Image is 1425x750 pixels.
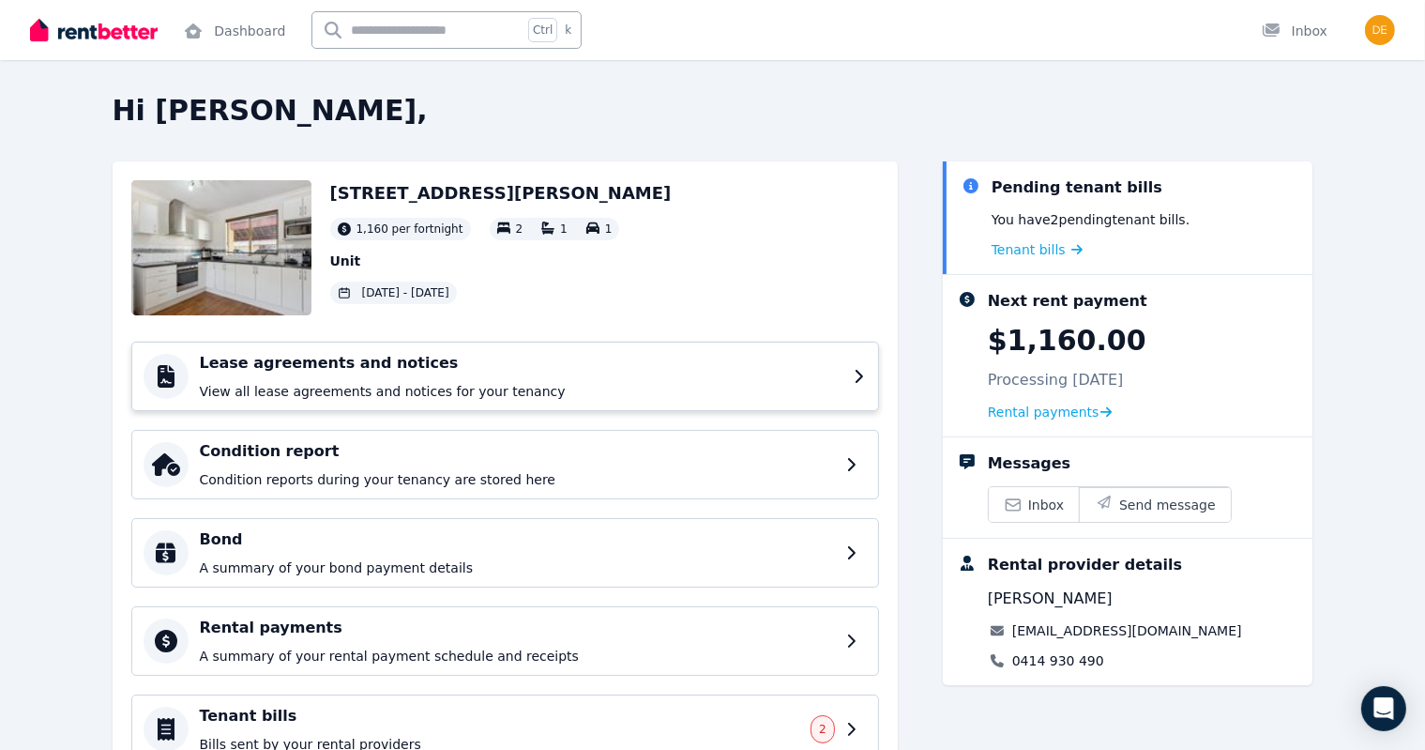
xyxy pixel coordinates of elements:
[113,94,1313,128] h2: Hi [PERSON_NAME],
[356,222,463,237] span: 1,160 per fortnight
[988,452,1070,475] div: Messages
[988,290,1147,313] div: Next rent payment
[200,559,835,577] p: A summary of your bond payment details
[1361,686,1406,731] div: Open Intercom Messenger
[1012,651,1104,670] a: 0414 930 490
[992,240,1083,259] a: Tenant bills
[200,382,842,401] p: View all lease agreements and notices for your tenancy
[605,222,613,236] span: 1
[560,222,568,236] span: 1
[1028,496,1064,514] span: Inbox
[1365,15,1395,45] img: Declan Gannon
[200,352,842,375] h4: Lease agreements and notices
[200,470,835,489] p: Condition reports during your tenancy are stored here
[200,440,835,463] h4: Condition report
[131,180,311,315] img: Property Url
[988,588,1113,610] span: [PERSON_NAME]
[1012,621,1242,640] a: [EMAIL_ADDRESS][DOMAIN_NAME]
[528,18,557,42] span: Ctrl
[819,722,826,737] span: 2
[200,705,800,727] h4: Tenant bills
[330,252,672,270] p: Unit
[200,617,835,639] h4: Rental payments
[1262,22,1327,40] div: Inbox
[988,403,1099,421] span: Rental payments
[200,528,835,551] h4: Bond
[988,403,1113,421] a: Rental payments
[1119,496,1216,514] span: Send message
[330,180,672,207] h2: [STREET_ADDRESS][PERSON_NAME]
[988,369,1124,391] p: Processing [DATE]
[516,222,523,236] span: 2
[362,285,449,300] span: [DATE] - [DATE]
[30,16,158,44] img: RentBetter
[992,210,1190,229] p: You have 2 pending tenant bills .
[992,240,1066,259] span: Tenant bills
[989,487,1079,522] a: Inbox
[565,23,571,38] span: k
[200,647,835,666] p: A summary of your rental payment schedule and receipts
[988,554,1182,576] div: Rental provider details
[1079,487,1231,522] button: Send message
[988,324,1146,358] p: $1,160.00
[992,176,1162,199] div: Pending tenant bills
